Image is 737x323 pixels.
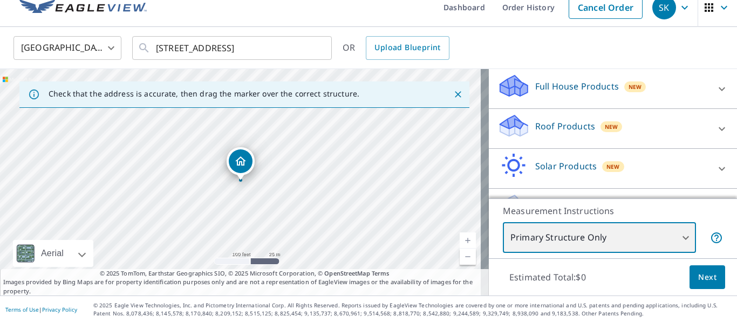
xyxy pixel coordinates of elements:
button: Close [451,87,465,101]
span: Upload Blueprint [374,41,440,54]
span: © 2025 TomTom, Earthstar Geographics SIO, © 2025 Microsoft Corporation, © [100,269,390,278]
div: Primary Structure Only [503,223,696,253]
input: Search by address or latitude-longitude [156,33,310,63]
span: New [629,83,642,91]
button: Next [690,265,725,290]
a: Terms [372,269,390,277]
p: Solar Products [535,160,597,173]
span: New [606,162,620,171]
a: Current Level 18, Zoom In [460,232,476,249]
p: Measurement Instructions [503,204,723,217]
span: New [605,122,618,131]
div: OR [343,36,449,60]
div: Aerial [38,240,67,267]
p: | [5,306,77,313]
p: © 2025 Eagle View Technologies, Inc. and Pictometry International Corp. All Rights Reserved. Repo... [93,301,732,318]
div: [GEOGRAPHIC_DATA] [13,33,121,63]
a: Terms of Use [5,306,39,313]
div: Walls ProductsNew [497,193,728,224]
div: Roof ProductsNew [497,113,728,144]
div: Aerial [13,240,93,267]
a: Current Level 18, Zoom Out [460,249,476,265]
p: Estimated Total: $0 [501,265,595,289]
a: Privacy Policy [42,306,77,313]
span: Your report will include only the primary structure on the property. For example, a detached gara... [710,231,723,244]
p: Full House Products [535,80,619,93]
a: Upload Blueprint [366,36,449,60]
a: OpenStreetMap [324,269,370,277]
p: Check that the address is accurate, then drag the marker over the correct structure. [49,89,359,99]
div: Dropped pin, building 1, Residential property, 35 Scarborough Ln Ocean View, DE 19970 [227,147,255,181]
span: Next [698,271,716,284]
div: Solar ProductsNew [497,153,728,184]
div: Full House ProductsNew [497,73,728,104]
p: Roof Products [535,120,595,133]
